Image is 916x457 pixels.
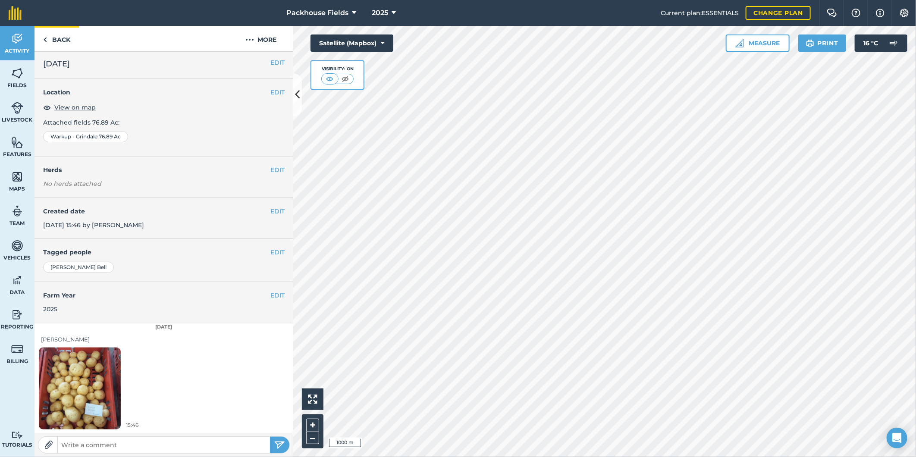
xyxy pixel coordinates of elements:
[229,26,293,51] button: More
[726,34,790,52] button: Measure
[306,419,319,432] button: +
[855,34,907,52] button: 16 °C
[899,9,910,17] img: A cog icon
[11,274,23,287] img: svg+xml;base64,PD94bWwgdmVyc2lvbj0iMS4wIiBlbmNvZGluZz0idXRmLTgiPz4KPCEtLSBHZW5lcmF0b3I6IEFkb2JlIE...
[661,8,739,18] span: Current plan : ESSENTIALS
[746,6,811,20] a: Change plan
[35,323,293,331] div: [DATE]
[43,58,285,70] h2: [DATE]
[11,308,23,321] img: svg+xml;base64,PD94bWwgdmVyc2lvbj0iMS4wIiBlbmNvZGluZz0idXRmLTgiPz4KPCEtLSBHZW5lcmF0b3I6IEFkb2JlIE...
[44,441,53,449] img: Paperclip icon
[321,66,354,72] div: Visibility: On
[863,34,878,52] span: 16 ° C
[806,38,814,48] img: svg+xml;base64,PHN2ZyB4bWxucz0iaHR0cDovL3d3dy53My5vcmcvMjAwMC9zdmciIHdpZHRoPSIxOSIgaGVpZ2h0PSIyNC...
[43,34,47,45] img: svg+xml;base64,PHN2ZyB4bWxucz0iaHR0cDovL3d3dy53My5vcmcvMjAwMC9zdmciIHdpZHRoPSI5IiBoZWlnaHQ9IjI0Ii...
[97,133,121,140] span: : 76.89 Ac
[54,103,96,112] span: View on map
[306,432,319,444] button: –
[41,335,287,344] div: [PERSON_NAME]
[43,102,96,113] button: View on map
[43,247,285,257] h4: Tagged people
[851,9,861,17] img: A question mark icon
[43,207,285,216] h4: Created date
[9,6,22,20] img: fieldmargin Logo
[270,207,285,216] button: EDIT
[885,34,902,52] img: svg+xml;base64,PD94bWwgdmVyc2lvbj0iMS4wIiBlbmNvZGluZz0idXRmLTgiPz4KPCEtLSBHZW5lcmF0b3I6IEFkb2JlIE...
[11,205,23,218] img: svg+xml;base64,PD94bWwgdmVyc2lvbj0iMS4wIiBlbmNvZGluZz0idXRmLTgiPz4KPCEtLSBHZW5lcmF0b3I6IEFkb2JlIE...
[827,9,837,17] img: Two speech bubbles overlapping with the left bubble in the forefront
[11,343,23,356] img: svg+xml;base64,PD94bWwgdmVyc2lvbj0iMS4wIiBlbmNvZGluZz0idXRmLTgiPz4KPCEtLSBHZW5lcmF0b3I6IEFkb2JlIE...
[274,440,285,450] img: svg+xml;base64,PHN2ZyB4bWxucz0iaHR0cDovL3d3dy53My5vcmcvMjAwMC9zdmciIHdpZHRoPSIyNSIgaGVpZ2h0PSIyNC...
[311,34,393,52] button: Satellite (Mapbox)
[43,118,285,127] p: Attached fields 76.89 Ac :
[11,136,23,149] img: svg+xml;base64,PHN2ZyB4bWxucz0iaHR0cDovL3d3dy53My5vcmcvMjAwMC9zdmciIHdpZHRoPSI1NiIgaGVpZ2h0PSI2MC...
[11,431,23,439] img: svg+xml;base64,PD94bWwgdmVyc2lvbj0iMS4wIiBlbmNvZGluZz0idXRmLTgiPz4KPCEtLSBHZW5lcmF0b3I6IEFkb2JlIE...
[372,8,388,18] span: 2025
[270,291,285,300] button: EDIT
[324,75,335,83] img: svg+xml;base64,PHN2ZyB4bWxucz0iaHR0cDovL3d3dy53My5vcmcvMjAwMC9zdmciIHdpZHRoPSI1MCIgaGVpZ2h0PSI0MC...
[887,428,907,448] div: Open Intercom Messenger
[735,39,744,47] img: Ruler icon
[43,165,293,175] h4: Herds
[11,101,23,114] img: svg+xml;base64,PD94bWwgdmVyc2lvbj0iMS4wIiBlbmNvZGluZz0idXRmLTgiPz4KPCEtLSBHZW5lcmF0b3I6IEFkb2JlIE...
[58,439,270,451] input: Write a comment
[39,334,121,443] img: Loading spinner
[286,8,348,18] span: Packhouse Fields
[11,170,23,183] img: svg+xml;base64,PHN2ZyB4bWxucz0iaHR0cDovL3d3dy53My5vcmcvMjAwMC9zdmciIHdpZHRoPSI1NiIgaGVpZ2h0PSI2MC...
[126,421,138,429] span: 15:46
[35,26,79,51] a: Back
[43,262,114,273] div: [PERSON_NAME] Bell
[340,75,351,83] img: svg+xml;base64,PHN2ZyB4bWxucz0iaHR0cDovL3d3dy53My5vcmcvMjAwMC9zdmciIHdpZHRoPSI1MCIgaGVpZ2h0PSI0MC...
[11,239,23,252] img: svg+xml;base64,PD94bWwgdmVyc2lvbj0iMS4wIiBlbmNvZGluZz0idXRmLTgiPz4KPCEtLSBHZW5lcmF0b3I6IEFkb2JlIE...
[876,8,885,18] img: svg+xml;base64,PHN2ZyB4bWxucz0iaHR0cDovL3d3dy53My5vcmcvMjAwMC9zdmciIHdpZHRoPSIxNyIgaGVpZ2h0PSIxNy...
[43,102,51,113] img: svg+xml;base64,PHN2ZyB4bWxucz0iaHR0cDovL3d3dy53My5vcmcvMjAwMC9zdmciIHdpZHRoPSIxOCIgaGVpZ2h0PSIyNC...
[43,179,293,188] em: No herds attached
[270,88,285,97] button: EDIT
[35,198,293,239] div: [DATE] 15:46 by [PERSON_NAME]
[308,394,317,404] img: Four arrows, one pointing top left, one top right, one bottom right and the last bottom left
[798,34,847,52] button: Print
[43,291,285,300] h4: Farm Year
[11,32,23,45] img: svg+xml;base64,PD94bWwgdmVyc2lvbj0iMS4wIiBlbmNvZGluZz0idXRmLTgiPz4KPCEtLSBHZW5lcmF0b3I6IEFkb2JlIE...
[270,165,285,175] button: EDIT
[43,88,285,97] h4: Location
[50,133,97,140] span: Warkup - Grindale
[11,67,23,80] img: svg+xml;base64,PHN2ZyB4bWxucz0iaHR0cDovL3d3dy53My5vcmcvMjAwMC9zdmciIHdpZHRoPSI1NiIgaGVpZ2h0PSI2MC...
[245,34,254,45] img: svg+xml;base64,PHN2ZyB4bWxucz0iaHR0cDovL3d3dy53My5vcmcvMjAwMC9zdmciIHdpZHRoPSIyMCIgaGVpZ2h0PSIyNC...
[270,58,285,67] button: EDIT
[270,247,285,257] button: EDIT
[43,304,285,314] div: 2025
